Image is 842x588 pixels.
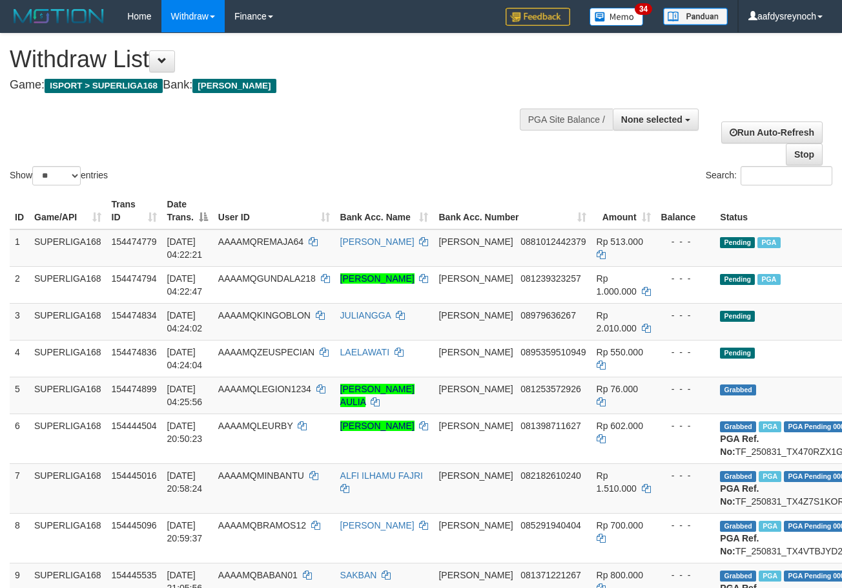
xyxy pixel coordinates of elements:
div: - - - [661,419,710,432]
button: None selected [613,109,699,131]
label: Show entries [10,166,108,185]
a: LAELAWATI [340,347,390,357]
span: 154445016 [112,470,157,481]
div: - - - [661,235,710,248]
div: - - - [661,469,710,482]
span: Marked by aafheankoy [759,521,781,532]
div: - - - [661,346,710,359]
a: [PERSON_NAME] [340,421,415,431]
td: SUPERLIGA168 [29,377,107,414]
span: Rp 76.000 [597,384,639,394]
span: Grabbed [720,384,756,395]
span: Pending [720,274,755,285]
span: [DATE] 04:24:04 [167,347,203,370]
span: Rp 1.000.000 [597,273,637,297]
span: Copy 081253572926 to clipboard [520,384,580,394]
img: Button%20Memo.svg [590,8,644,26]
a: SAKBAN [340,570,377,580]
b: PGA Ref. No: [720,434,759,457]
span: Copy 082182610240 to clipboard [520,470,580,481]
td: SUPERLIGA168 [29,340,107,377]
span: Rp 513.000 [597,236,643,247]
span: Copy 08979636267 to clipboard [520,310,576,320]
span: 154444504 [112,421,157,431]
span: Rp 550.000 [597,347,643,357]
span: 154474779 [112,236,157,247]
span: [DATE] 04:25:56 [167,384,203,407]
span: Rp 800.000 [597,570,643,580]
td: 8 [10,513,29,563]
th: Trans ID: activate to sort column ascending [107,193,162,229]
a: [PERSON_NAME] [340,520,415,530]
td: 3 [10,303,29,340]
span: [DATE] 20:58:24 [167,470,203,494]
span: Rp 700.000 [597,520,643,530]
a: JULIANGGA [340,310,391,320]
span: [PERSON_NAME] [438,310,513,320]
span: [PERSON_NAME] [438,520,513,530]
span: AAAAMQLEGION1234 [218,384,311,394]
span: Rp 1.510.000 [597,470,637,494]
span: [PERSON_NAME] [438,347,513,357]
span: 154474836 [112,347,157,357]
td: SUPERLIGA168 [29,414,107,463]
th: Bank Acc. Number: activate to sort column ascending [433,193,591,229]
span: [PERSON_NAME] [438,273,513,284]
span: AAAAMQBABAN01 [218,570,298,580]
span: 154445535 [112,570,157,580]
span: [DATE] 04:24:02 [167,310,203,333]
span: Copy 081398711627 to clipboard [520,421,580,431]
td: 7 [10,463,29,513]
th: User ID: activate to sort column ascending [213,193,335,229]
span: Copy 085291940404 to clipboard [520,520,580,530]
th: Bank Acc. Name: activate to sort column ascending [335,193,434,229]
th: Balance [656,193,715,229]
img: panduan.png [663,8,728,25]
span: AAAAMQBRAMOS12 [218,520,306,530]
span: 154474834 [112,310,157,320]
div: - - - [661,519,710,532]
th: Game/API: activate to sort column ascending [29,193,107,229]
span: Pending [720,311,755,322]
span: Pending [720,348,755,359]
span: AAAAMQZEUSPECIAN [218,347,314,357]
span: Copy 081371221267 to clipboard [520,570,580,580]
label: Search: [706,166,832,185]
div: - - - [661,569,710,582]
td: SUPERLIGA168 [29,513,107,563]
span: Rp 602.000 [597,421,643,431]
a: [PERSON_NAME] AULIA [340,384,415,407]
span: [PERSON_NAME] [438,236,513,247]
span: AAAAMQREMAJA64 [218,236,303,247]
th: Date Trans.: activate to sort column descending [162,193,213,229]
img: Feedback.jpg [506,8,570,26]
span: [PERSON_NAME] [438,384,513,394]
span: AAAAMQKINGOBLON [218,310,311,320]
span: Copy 0895359510949 to clipboard [520,347,586,357]
span: Marked by aafheankoy [759,471,781,482]
td: 4 [10,340,29,377]
span: Marked by aafheankoy [757,274,780,285]
select: Showentries [32,166,81,185]
b: PGA Ref. No: [720,533,759,556]
img: MOTION_logo.png [10,6,108,26]
h1: Withdraw List [10,47,548,72]
div: PGA Site Balance / [520,109,613,131]
th: Amount: activate to sort column ascending [591,193,656,229]
span: Marked by aafheankoy [757,237,780,248]
td: SUPERLIGA168 [29,266,107,303]
div: - - - [661,272,710,285]
td: 1 [10,229,29,267]
span: [DATE] 04:22:21 [167,236,203,260]
a: [PERSON_NAME] [340,236,415,247]
span: Marked by aafheankoy [759,571,781,582]
a: Run Auto-Refresh [721,121,823,143]
a: [PERSON_NAME] [340,273,415,284]
td: 5 [10,377,29,414]
span: 154474899 [112,384,157,394]
a: ALFI ILHAMU FAJRI [340,470,423,481]
span: Grabbed [720,471,756,482]
h4: Game: Bank: [10,79,548,92]
span: AAAAMQLEURBY [218,421,293,431]
span: [PERSON_NAME] [438,421,513,431]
